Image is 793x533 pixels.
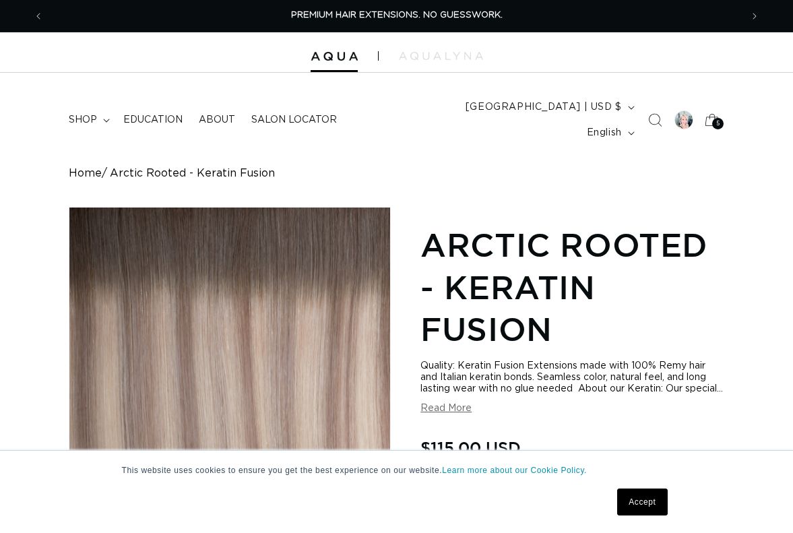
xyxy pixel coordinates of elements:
[199,114,235,126] span: About
[466,100,622,115] span: [GEOGRAPHIC_DATA] | USD $
[291,11,503,20] span: PREMIUM HAIR EXTENSIONS. NO GUESSWORK.
[716,118,720,129] span: 5
[243,106,345,134] a: Salon Locator
[69,114,97,126] span: shop
[740,3,769,29] button: Next announcement
[579,120,640,146] button: English
[457,94,640,120] button: [GEOGRAPHIC_DATA] | USD $
[617,489,667,515] a: Accept
[122,464,672,476] p: This website uses cookies to ensure you get the best experience on our website.
[123,114,183,126] span: Education
[115,106,191,134] a: Education
[251,114,337,126] span: Salon Locator
[191,106,243,134] a: About
[420,403,472,414] button: Read More
[640,105,670,135] summary: Search
[399,52,483,60] img: aqualyna.com
[61,106,115,134] summary: shop
[311,52,358,61] img: Aqua Hair Extensions
[69,167,102,180] a: Home
[420,224,724,350] h1: Arctic Rooted - Keratin Fusion
[24,3,53,29] button: Previous announcement
[420,360,724,395] div: Quality: Keratin Fusion Extensions made with 100% Remy hair and Italian keratin bonds. Seamless c...
[442,466,587,475] a: Learn more about our Cookie Policy.
[420,435,521,460] span: $115.00 USD
[69,167,725,180] nav: breadcrumbs
[587,126,622,140] span: English
[110,167,275,180] span: Arctic Rooted - Keratin Fusion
